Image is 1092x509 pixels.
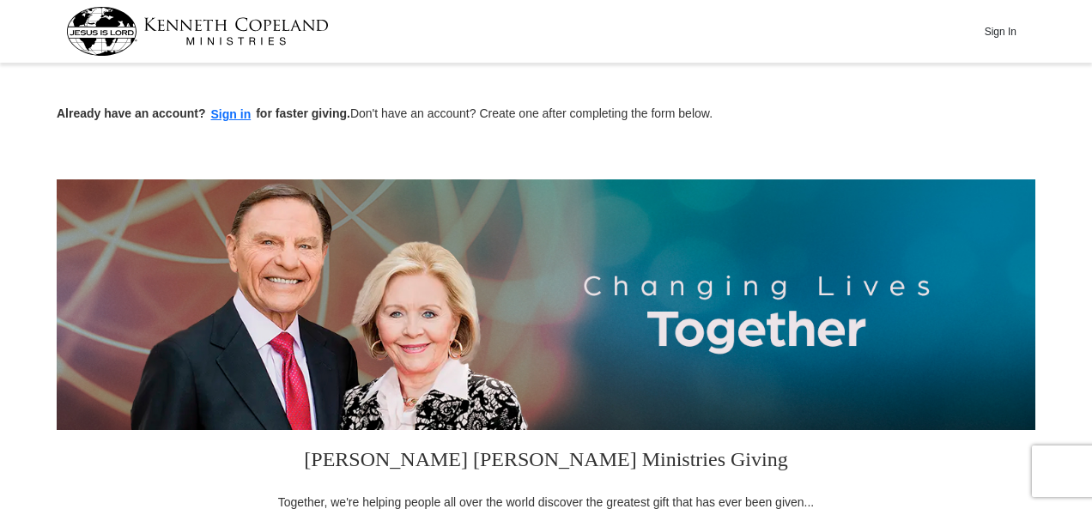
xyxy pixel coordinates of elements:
img: kcm-header-logo.svg [66,7,329,56]
button: Sign in [206,105,257,124]
button: Sign In [974,18,1026,45]
strong: Already have an account? for faster giving. [57,106,350,120]
p: Don't have an account? Create one after completing the form below. [57,105,1035,124]
h3: [PERSON_NAME] [PERSON_NAME] Ministries Giving [267,430,825,494]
